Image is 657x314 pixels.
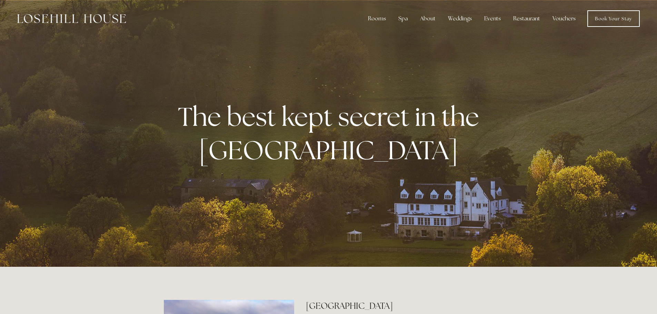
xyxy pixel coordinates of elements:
[17,14,126,23] img: Losehill House
[442,12,477,26] div: Weddings
[479,12,506,26] div: Events
[587,10,640,27] a: Book Your Stay
[508,12,546,26] div: Restaurant
[547,12,581,26] a: Vouchers
[306,300,493,312] h2: [GEOGRAPHIC_DATA]
[415,12,441,26] div: About
[362,12,391,26] div: Rooms
[178,100,485,167] strong: The best kept secret in the [GEOGRAPHIC_DATA]
[393,12,413,26] div: Spa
